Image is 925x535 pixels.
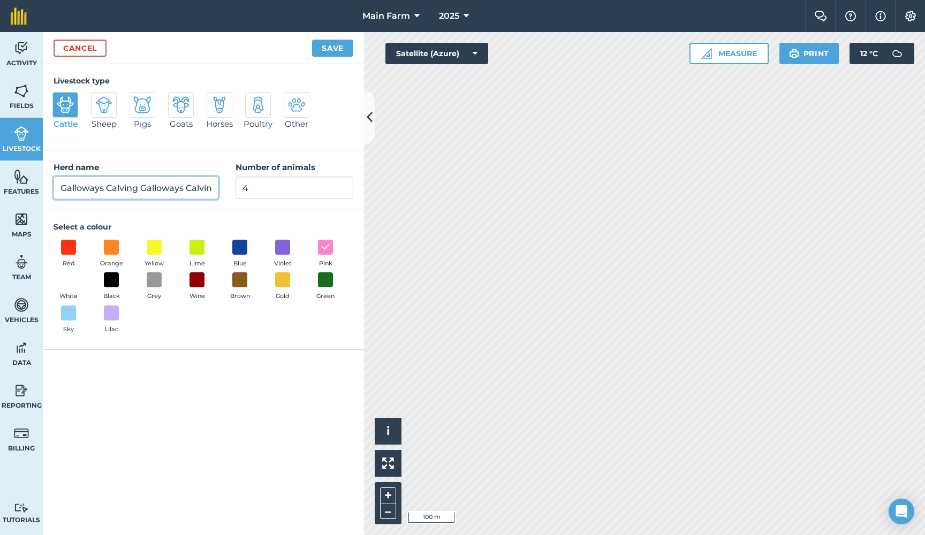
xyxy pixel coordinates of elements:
span: Violet [274,259,292,269]
span: Gold [276,292,290,301]
img: svg+xml;base64,PHN2ZyB4bWxucz0iaHR0cDovL3d3dy53My5vcmcvMjAwMC9zdmciIHdpZHRoPSIxOCIgaGVpZ2h0PSIyNC... [321,241,330,254]
span: 2025 [439,10,459,22]
span: Pigs [134,118,151,131]
button: Green [310,272,340,301]
img: svg+xml;base64,PD94bWwgdmVyc2lvbj0iMS4wIiBlbmNvZGluZz0idXRmLTgiPz4KPCEtLSBHZW5lcmF0b3I6IEFkb2JlIE... [134,96,151,113]
span: Brown [230,292,250,301]
button: White [54,272,84,301]
img: svg+xml;base64,PD94bWwgdmVyc2lvbj0iMS4wIiBlbmNvZGluZz0idXRmLTgiPz4KPCEtLSBHZW5lcmF0b3I6IEFkb2JlIE... [14,425,29,441]
span: Other [285,118,308,131]
img: svg+xml;base64,PD94bWwgdmVyc2lvbj0iMS4wIiBlbmNvZGluZz0idXRmLTgiPz4KPCEtLSBHZW5lcmF0b3I6IEFkb2JlIE... [14,40,29,56]
img: svg+xml;base64,PHN2ZyB4bWxucz0iaHR0cDovL3d3dy53My5vcmcvMjAwMC9zdmciIHdpZHRoPSI1NiIgaGVpZ2h0PSI2MC... [14,169,29,185]
img: svg+xml;base64,PD94bWwgdmVyc2lvbj0iMS4wIiBlbmNvZGluZz0idXRmLTgiPz4KPCEtLSBHZW5lcmF0b3I6IEFkb2JlIE... [14,126,29,142]
img: svg+xml;base64,PD94bWwgdmVyc2lvbj0iMS4wIiBlbmNvZGluZz0idXRmLTgiPz4KPCEtLSBHZW5lcmF0b3I6IEFkb2JlIE... [211,96,228,113]
span: Pink [319,259,332,269]
button: Gold [268,272,298,301]
button: 12 °C [850,43,914,64]
span: Grey [147,292,161,301]
img: svg+xml;base64,PHN2ZyB4bWxucz0iaHR0cDovL3d3dy53My5vcmcvMjAwMC9zdmciIHdpZHRoPSI1NiIgaGVpZ2h0PSI2MC... [14,211,29,227]
img: svg+xml;base64,PD94bWwgdmVyc2lvbj0iMS4wIiBlbmNvZGluZz0idXRmLTgiPz4KPCEtLSBHZW5lcmF0b3I6IEFkb2JlIE... [14,340,29,356]
span: Sky [63,325,74,334]
button: Print [779,43,839,64]
img: Four arrows, one pointing top left, one top right, one bottom right and the last bottom left [382,457,394,469]
span: Sheep [92,118,117,131]
button: Blue [225,240,255,269]
button: i [375,418,401,445]
span: Yellow [145,259,164,269]
button: Sky [54,305,84,334]
button: Grey [139,272,169,301]
span: Main Farm [362,10,410,22]
a: Cancel [54,40,107,57]
span: Wine [189,292,205,301]
button: Lilac [96,305,126,334]
button: – [380,503,396,519]
img: svg+xml;base64,PD94bWwgdmVyc2lvbj0iMS4wIiBlbmNvZGluZz0idXRmLTgiPz4KPCEtLSBHZW5lcmF0b3I6IEFkb2JlIE... [57,96,74,113]
img: svg+xml;base64,PD94bWwgdmVyc2lvbj0iMS4wIiBlbmNvZGluZz0idXRmLTgiPz4KPCEtLSBHZW5lcmF0b3I6IEFkb2JlIE... [288,96,305,113]
span: Red [63,259,75,269]
button: Yellow [139,240,169,269]
button: Satellite (Azure) [385,43,488,64]
h4: Livestock type [54,75,353,87]
span: Blue [233,259,247,269]
img: svg+xml;base64,PD94bWwgdmVyc2lvbj0iMS4wIiBlbmNvZGluZz0idXRmLTgiPz4KPCEtLSBHZW5lcmF0b3I6IEFkb2JlIE... [95,96,112,113]
span: Lilac [104,325,118,334]
span: Cattle [54,118,78,131]
img: svg+xml;base64,PD94bWwgdmVyc2lvbj0iMS4wIiBlbmNvZGluZz0idXRmLTgiPz4KPCEtLSBHZW5lcmF0b3I6IEFkb2JlIE... [14,297,29,313]
img: A cog icon [904,11,917,21]
button: Brown [225,272,255,301]
span: Green [316,292,335,301]
div: Open Intercom Messenger [889,499,914,524]
img: svg+xml;base64,PD94bWwgdmVyc2lvbj0iMS4wIiBlbmNvZGluZz0idXRmLTgiPz4KPCEtLSBHZW5lcmF0b3I6IEFkb2JlIE... [886,43,908,64]
button: Pink [310,240,340,269]
img: svg+xml;base64,PD94bWwgdmVyc2lvbj0iMS4wIiBlbmNvZGluZz0idXRmLTgiPz4KPCEtLSBHZW5lcmF0b3I6IEFkb2JlIE... [249,96,267,113]
img: svg+xml;base64,PD94bWwgdmVyc2lvbj0iMS4wIiBlbmNvZGluZz0idXRmLTgiPz4KPCEtLSBHZW5lcmF0b3I6IEFkb2JlIE... [14,503,29,513]
span: Poultry [244,118,272,131]
button: Lime [182,240,212,269]
strong: Select a colour [54,222,111,232]
span: White [59,292,78,301]
button: Save [312,40,353,57]
strong: Herd name [54,162,99,172]
img: A question mark icon [844,11,857,21]
span: Goats [170,118,193,131]
img: fieldmargin Logo [11,7,27,25]
span: Black [103,292,120,301]
button: Red [54,240,84,269]
span: i [386,424,390,438]
span: 12 ° C [860,43,878,64]
img: Ruler icon [701,48,712,59]
img: svg+xml;base64,PD94bWwgdmVyc2lvbj0iMS4wIiBlbmNvZGluZz0idXRmLTgiPz4KPCEtLSBHZW5lcmF0b3I6IEFkb2JlIE... [14,383,29,399]
strong: Number of animals [236,162,315,172]
img: svg+xml;base64,PD94bWwgdmVyc2lvbj0iMS4wIiBlbmNvZGluZz0idXRmLTgiPz4KPCEtLSBHZW5lcmF0b3I6IEFkb2JlIE... [14,254,29,270]
img: svg+xml;base64,PHN2ZyB4bWxucz0iaHR0cDovL3d3dy53My5vcmcvMjAwMC9zdmciIHdpZHRoPSIxNyIgaGVpZ2h0PSIxNy... [875,10,886,22]
span: Lime [189,259,205,269]
button: Measure [689,43,769,64]
button: Black [96,272,126,301]
img: svg+xml;base64,PHN2ZyB4bWxucz0iaHR0cDovL3d3dy53My5vcmcvMjAwMC9zdmciIHdpZHRoPSIxOSIgaGVpZ2h0PSIyNC... [789,47,799,60]
img: svg+xml;base64,PHN2ZyB4bWxucz0iaHR0cDovL3d3dy53My5vcmcvMjAwMC9zdmciIHdpZHRoPSI1NiIgaGVpZ2h0PSI2MC... [14,83,29,99]
button: Violet [268,240,298,269]
img: svg+xml;base64,PD94bWwgdmVyc2lvbj0iMS4wIiBlbmNvZGluZz0idXRmLTgiPz4KPCEtLSBHZW5lcmF0b3I6IEFkb2JlIE... [172,96,189,113]
span: Orange [100,259,123,269]
button: Orange [96,240,126,269]
button: Wine [182,272,212,301]
button: + [380,487,396,503]
img: Two speech bubbles overlapping with the left bubble in the forefront [814,11,827,21]
span: Horses [206,118,233,131]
